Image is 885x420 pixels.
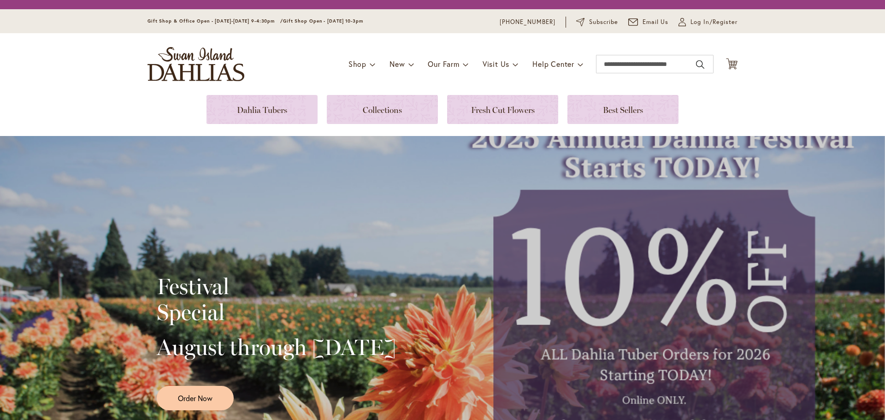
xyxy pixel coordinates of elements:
button: Search [696,57,704,72]
span: Log In/Register [690,18,737,27]
a: Email Us [628,18,669,27]
span: Subscribe [589,18,618,27]
a: Log In/Register [678,18,737,27]
span: Gift Shop Open - [DATE] 10-3pm [283,18,363,24]
a: store logo [147,47,244,81]
span: Order Now [178,393,212,403]
span: Visit Us [483,59,509,69]
span: Gift Shop & Office Open - [DATE]-[DATE] 9-4:30pm / [147,18,283,24]
span: Email Us [643,18,669,27]
span: New [389,59,405,69]
span: Shop [348,59,366,69]
h2: August through [DATE] [157,334,396,360]
a: [PHONE_NUMBER] [500,18,555,27]
h2: Festival Special [157,273,396,325]
span: Help Center [532,59,574,69]
span: Our Farm [428,59,459,69]
a: Subscribe [576,18,618,27]
a: Order Now [157,386,234,410]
